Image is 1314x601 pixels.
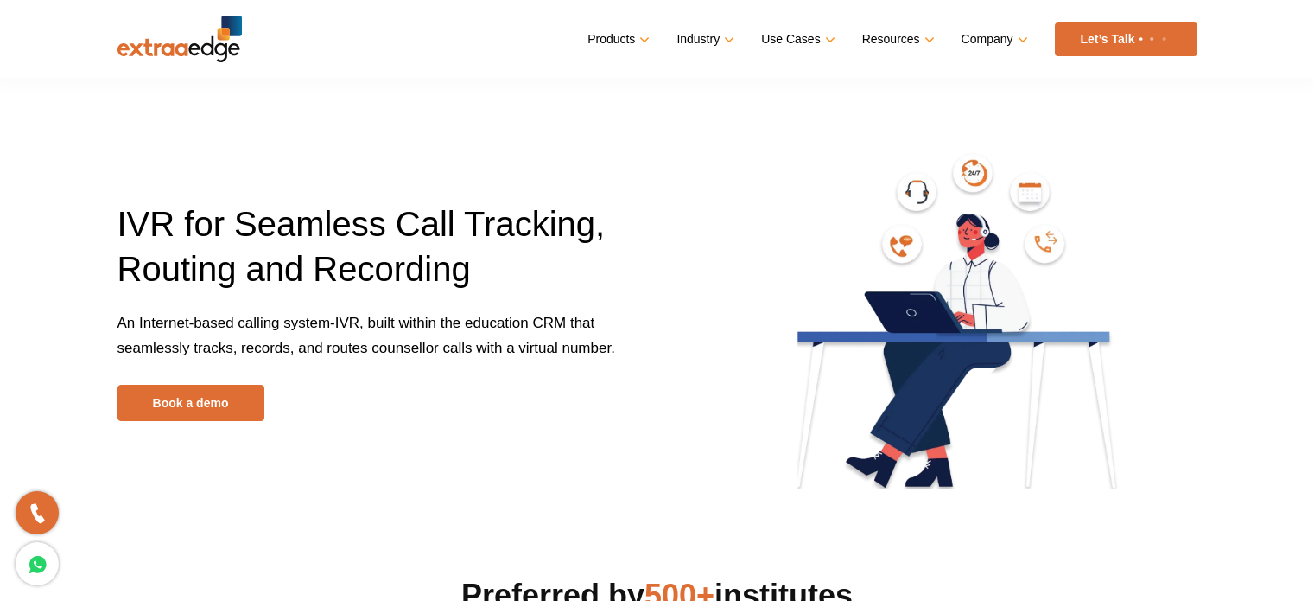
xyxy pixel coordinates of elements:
span: IVR for Seamless Call Tracking, Routing and Recording [117,205,606,288]
a: Book a demo [117,385,264,421]
a: Industry [676,27,731,52]
span: An Internet-based calling system-IVR, built within the education CRM that seamlessly tracks, reco... [117,315,615,356]
a: Let’s Talk [1055,22,1197,56]
img: ivr-banner-image-2 [705,134,1197,489]
a: Use Cases [761,27,831,52]
a: Company [962,27,1025,52]
a: Resources [862,27,931,52]
a: Products [587,27,646,52]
